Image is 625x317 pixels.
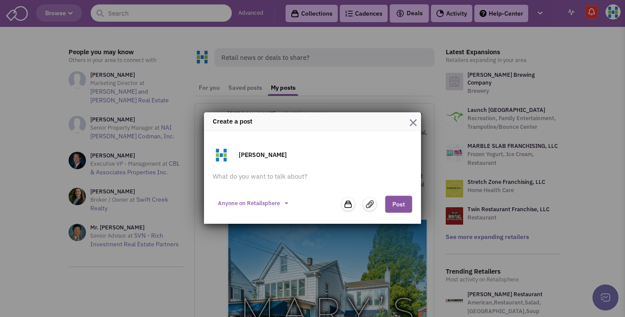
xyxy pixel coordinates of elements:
[213,196,293,211] button: Anyone on Retailsphere
[213,117,417,126] h4: Create a post
[218,199,280,207] span: Anyone on Retailsphere
[239,151,287,159] h3: [PERSON_NAME]
[344,200,352,209] img: icon-collection-lavender.png
[366,200,374,208] img: file.svg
